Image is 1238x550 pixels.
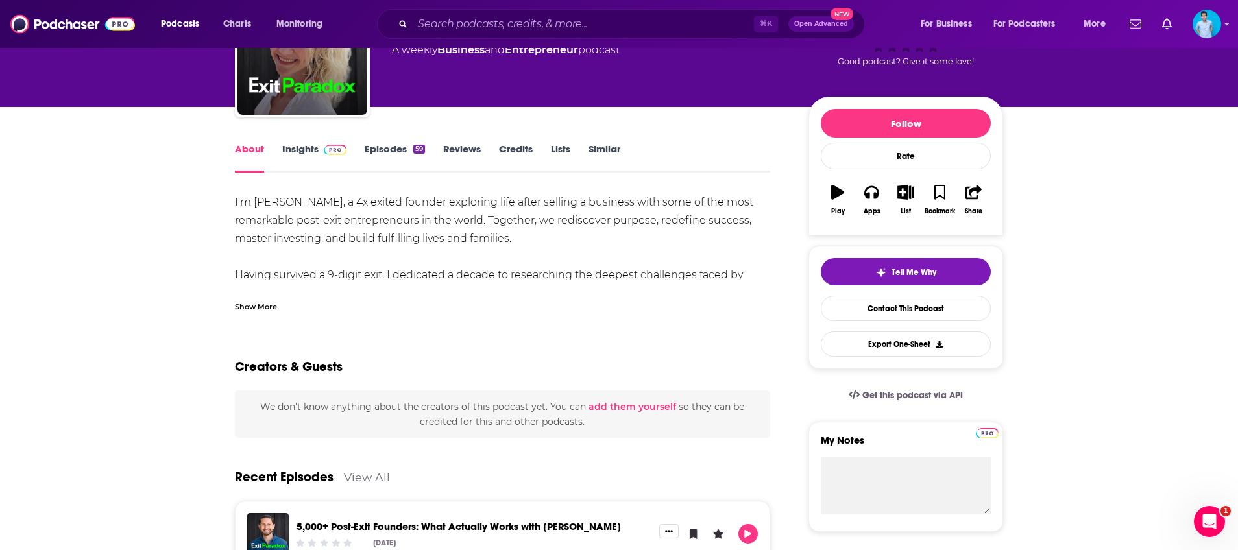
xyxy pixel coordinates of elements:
button: Follow [821,109,991,137]
span: Tell Me Why [892,267,936,278]
a: Credits [499,143,533,173]
span: Charts [223,15,251,33]
button: Apps [855,176,888,223]
button: Show profile menu [1193,10,1221,38]
button: tell me why sparkleTell Me Why [821,258,991,285]
button: Bookmark Episode [684,524,703,544]
a: Show notifications dropdown [1124,13,1147,35]
button: Open AdvancedNew [788,16,854,32]
a: Recent Episodes [235,469,334,485]
a: Pro website [976,426,999,438]
span: Get this podcast via API [862,390,963,401]
button: Play [738,524,758,544]
img: tell me why sparkle [876,267,886,278]
span: For Podcasters [993,15,1056,33]
span: and [485,43,505,56]
button: open menu [1074,14,1122,34]
a: Charts [215,14,259,34]
div: [DATE] [373,538,396,547]
a: Contact This Podcast [821,296,991,321]
span: Good podcast? Give it some love! [838,56,974,66]
span: New [831,8,854,20]
span: For Business [921,15,972,33]
a: Lists [551,143,570,173]
img: Podchaser Pro [324,145,346,155]
div: Community Rating: 0 out of 5 [295,538,354,547]
a: 5,000+ Post-Exit Founders: What Actually Works with Barak Kaufman [297,520,621,532]
span: We don't know anything about the creators of this podcast yet . You can so they can be credited f... [260,401,744,427]
iframe: Intercom live chat [1194,506,1225,537]
div: Apps [864,208,880,215]
button: Bookmark [923,176,956,223]
div: Bookmark [925,208,955,215]
div: List [901,208,911,215]
button: open menu [985,14,1074,34]
div: Rate [821,143,991,169]
button: add them yourself [589,401,676,412]
button: Play [821,176,855,223]
div: A weekly podcast [392,42,620,58]
img: User Profile [1193,10,1221,38]
a: Reviews [443,143,481,173]
a: Business [437,43,485,56]
button: open menu [267,14,339,34]
label: My Notes [821,434,991,457]
a: Episodes59 [365,143,425,173]
button: Leave a Rating [709,524,728,544]
span: ⌘ K [754,16,778,32]
div: Search podcasts, credits, & more... [389,9,877,39]
a: Show notifications dropdown [1157,13,1177,35]
button: Export One-Sheet [821,331,991,357]
a: About [235,143,264,173]
button: Share [957,176,991,223]
button: open menu [912,14,988,34]
a: Get this podcast via API [838,379,973,411]
div: Share [965,208,982,215]
input: Search podcasts, credits, & more... [413,14,754,34]
button: open menu [152,14,216,34]
a: View All [344,470,390,484]
button: Show More Button [659,524,679,538]
button: List [889,176,923,223]
span: More [1084,15,1106,33]
img: Podchaser Pro [976,428,999,438]
span: 1 [1220,506,1231,516]
img: Podchaser - Follow, Share and Rate Podcasts [10,12,135,36]
div: Play [831,208,845,215]
a: InsightsPodchaser Pro [282,143,346,173]
a: Similar [589,143,620,173]
span: Logged in as bme9592 [1193,10,1221,38]
h2: Creators & Guests [235,359,343,375]
a: Entrepreneur [505,43,578,56]
div: I'm [PERSON_NAME], a 4x exited founder exploring life after selling a business with some of the m... [235,193,770,357]
span: Open Advanced [794,21,848,27]
span: Podcasts [161,15,199,33]
span: Monitoring [276,15,322,33]
div: 59 [413,145,425,154]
